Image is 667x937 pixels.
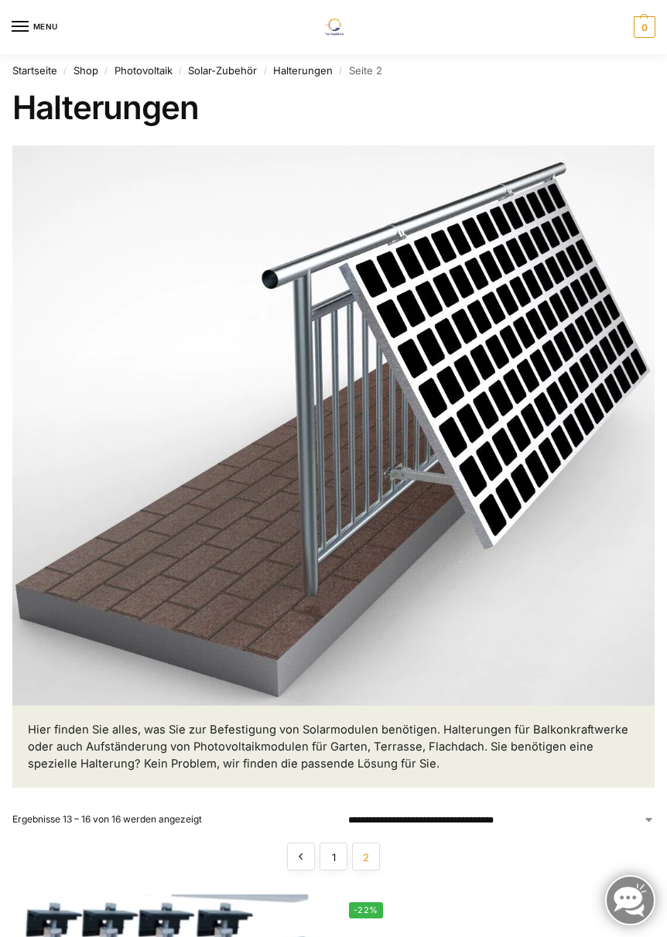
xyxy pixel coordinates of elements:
a: Solar-Zubehör [188,64,257,77]
span: / [57,65,74,77]
select: Shop-Reihenfolge [348,813,655,827]
span: Seite 2 [352,843,380,870]
span: 0 [634,16,655,38]
img: Halterungen [12,145,655,705]
button: Menu [12,15,58,39]
a: ← [287,843,315,870]
img: Solaranlagen, Speicheranlagen und Energiesparprodukte [315,19,351,36]
h1: Halterungen [12,88,655,127]
a: Photovoltaik [115,64,173,77]
span: / [257,65,273,77]
nav: Breadcrumb [12,54,655,88]
a: 0 [630,16,655,38]
p: Ergebnisse 13 – 16 von 16 werden angezeigt [12,812,333,826]
a: Startseite [12,64,57,77]
p: Hier finden Sie alles, was Sie zur Befestigung von Solarmodulen benötigen. Halterungen für Balkon... [28,721,639,772]
span: / [333,65,349,77]
span: / [173,65,189,77]
a: Shop [74,64,98,77]
a: Halterungen [273,64,333,77]
a: Seite 1 [320,843,347,870]
nav: Cart contents [630,16,655,38]
nav: Produkt-Seitennummerierung [12,843,655,883]
span: / [98,65,115,77]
